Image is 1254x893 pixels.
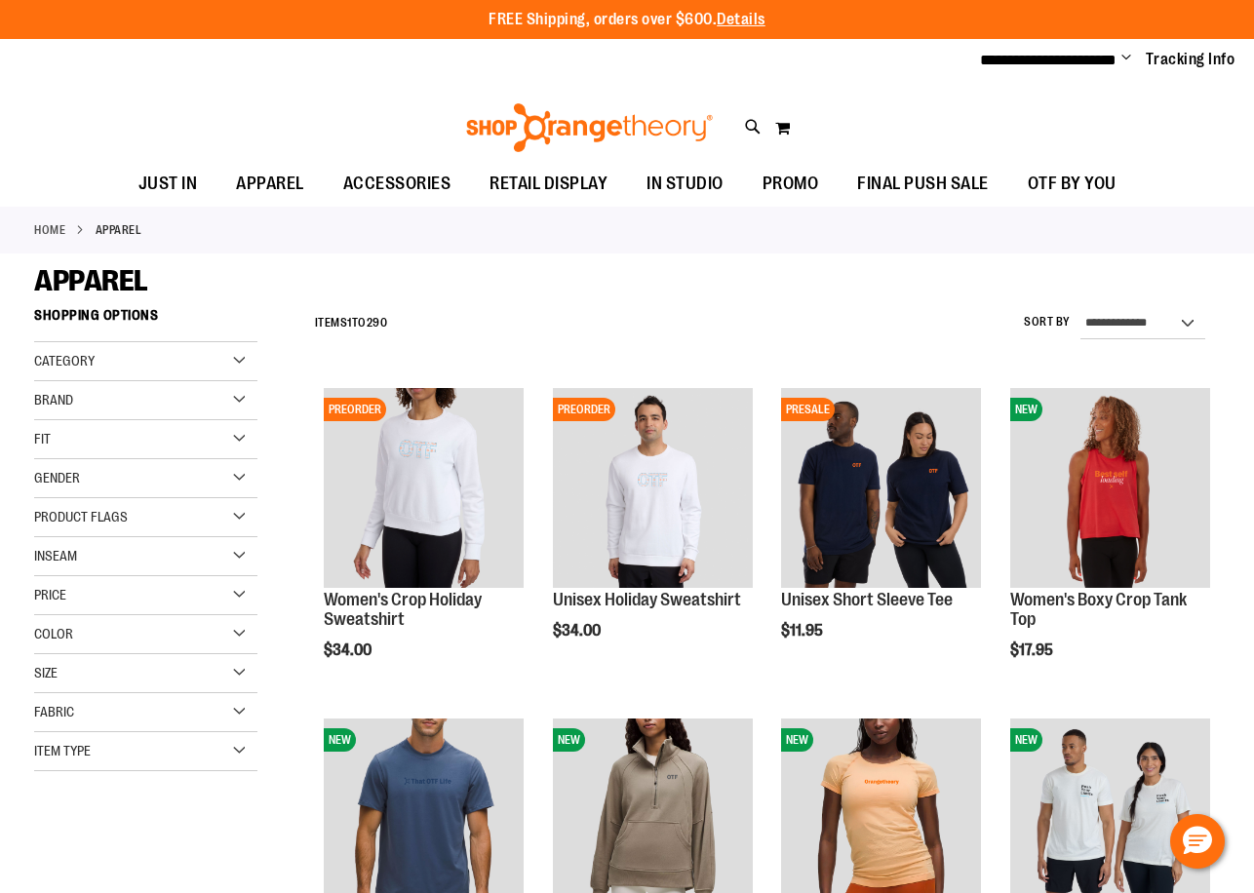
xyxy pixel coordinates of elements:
img: Image of Womens Boxy Crop Tank [1010,388,1210,588]
button: Hello, have a question? Let’s chat. [1170,814,1225,869]
div: product [1000,378,1220,709]
a: Women's Crop Holiday Sweatshirt [324,590,482,629]
a: Women's Crop Holiday SweatshirtPREORDER [324,388,524,591]
span: $34.00 [324,641,374,659]
a: RETAIL DISPLAY [470,162,627,207]
span: Product Flags [34,509,128,524]
span: NEW [1010,398,1042,421]
button: Account menu [1121,50,1131,69]
a: Tracking Info [1146,49,1235,70]
span: Price [34,587,66,602]
span: NEW [324,728,356,752]
span: Brand [34,392,73,408]
a: JUST IN [119,162,217,207]
span: APPAREL [34,264,148,297]
a: OTF BY YOU [1008,162,1136,207]
span: Item Type [34,743,91,758]
span: 1 [347,316,352,330]
a: Unisex Short Sleeve Tee [781,590,953,609]
a: Unisex Holiday Sweatshirt [553,590,741,609]
img: Women's Crop Holiday Sweatshirt [324,388,524,588]
a: PROMO [743,162,839,207]
span: NEW [1010,728,1042,752]
img: Unisex Holiday Sweatshirt [553,388,753,588]
div: product [543,378,763,689]
a: Unisex Holiday SweatshirtPREORDER [553,388,753,591]
a: Home [34,221,65,239]
span: Fit [34,431,51,446]
span: JUST IN [138,162,198,206]
h2: Items to [315,308,388,338]
span: PRESALE [781,398,835,421]
a: APPAREL [216,162,324,206]
span: 290 [367,316,388,330]
span: PREORDER [553,398,615,421]
span: Gender [34,470,80,485]
span: Color [34,626,73,641]
a: FINAL PUSH SALE [838,162,1008,207]
p: FREE Shipping, orders over $600. [489,9,765,31]
a: ACCESSORIES [324,162,471,207]
label: Sort By [1024,314,1071,330]
span: $34.00 [553,622,604,640]
span: IN STUDIO [647,162,724,206]
a: Image of Womens Boxy Crop TankNEW [1010,388,1210,591]
span: Inseam [34,548,77,563]
span: FINAL PUSH SALE [857,162,989,206]
a: Women's Boxy Crop Tank Top [1010,590,1187,629]
span: Size [34,665,58,680]
span: ACCESSORIES [343,162,451,206]
span: RETAIL DISPLAY [490,162,607,206]
strong: Shopping Options [34,298,257,342]
span: PROMO [763,162,819,206]
span: $17.95 [1010,641,1056,659]
img: Shop Orangetheory [463,103,716,152]
span: Category [34,353,95,369]
span: NEW [781,728,813,752]
strong: APPAREL [96,221,142,239]
span: NEW [553,728,585,752]
div: product [314,378,533,709]
span: OTF BY YOU [1028,162,1117,206]
a: Details [717,11,765,28]
img: Image of Unisex Short Sleeve Tee [781,388,981,588]
div: product [771,378,991,689]
span: PREORDER [324,398,386,421]
span: APPAREL [236,162,304,206]
span: Fabric [34,704,74,719]
a: IN STUDIO [627,162,743,207]
span: $11.95 [781,622,826,640]
a: Image of Unisex Short Sleeve TeePRESALE [781,388,981,591]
